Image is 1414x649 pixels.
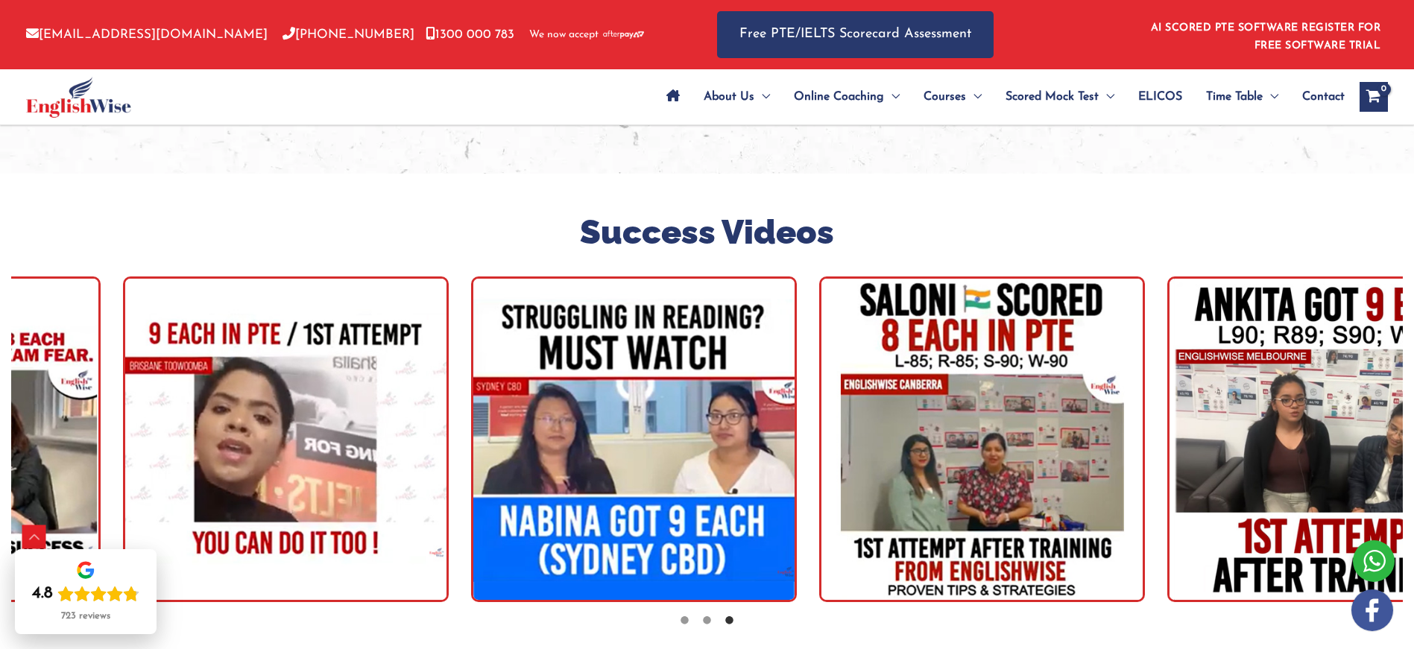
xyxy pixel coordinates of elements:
img: white-facebook.png [1351,589,1393,631]
h2: Success Videos [11,211,1403,255]
a: Contact [1290,71,1345,123]
span: Menu Toggle [1263,71,1278,123]
img: null [123,276,449,602]
a: Online CoachingMenu Toggle [782,71,912,123]
div: 723 reviews [61,610,110,622]
a: 1300 000 783 [426,28,514,41]
a: ELICOS [1126,71,1194,123]
span: Menu Toggle [1099,71,1114,123]
a: Scored Mock TestMenu Toggle [994,71,1126,123]
span: Contact [1302,71,1345,123]
a: About UsMenu Toggle [692,71,782,123]
span: Menu Toggle [754,71,770,123]
span: Online Coaching [794,71,884,123]
img: Afterpay-Logo [603,31,644,39]
img: null [471,276,797,602]
div: Rating: 4.8 out of 5 [32,583,139,604]
a: [EMAIL_ADDRESS][DOMAIN_NAME] [26,28,268,41]
span: Menu Toggle [966,71,982,123]
img: cropped-ew-logo [26,77,131,118]
a: CoursesMenu Toggle [912,71,994,123]
a: Free PTE/IELTS Scorecard Assessment [717,11,994,58]
img: null [819,276,1145,602]
div: 4.8 [32,583,53,604]
span: Scored Mock Test [1006,71,1099,123]
span: Courses [924,71,966,123]
a: View Shopping Cart, empty [1360,82,1388,112]
aside: Header Widget 1 [1142,10,1388,59]
span: ELICOS [1138,71,1182,123]
span: Time Table [1206,71,1263,123]
span: About Us [704,71,754,123]
a: [PHONE_NUMBER] [283,28,414,41]
a: AI SCORED PTE SOFTWARE REGISTER FOR FREE SOFTWARE TRIAL [1151,22,1381,51]
nav: Site Navigation: Main Menu [654,71,1345,123]
a: Time TableMenu Toggle [1194,71,1290,123]
span: Menu Toggle [884,71,900,123]
span: We now accept [529,28,599,42]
